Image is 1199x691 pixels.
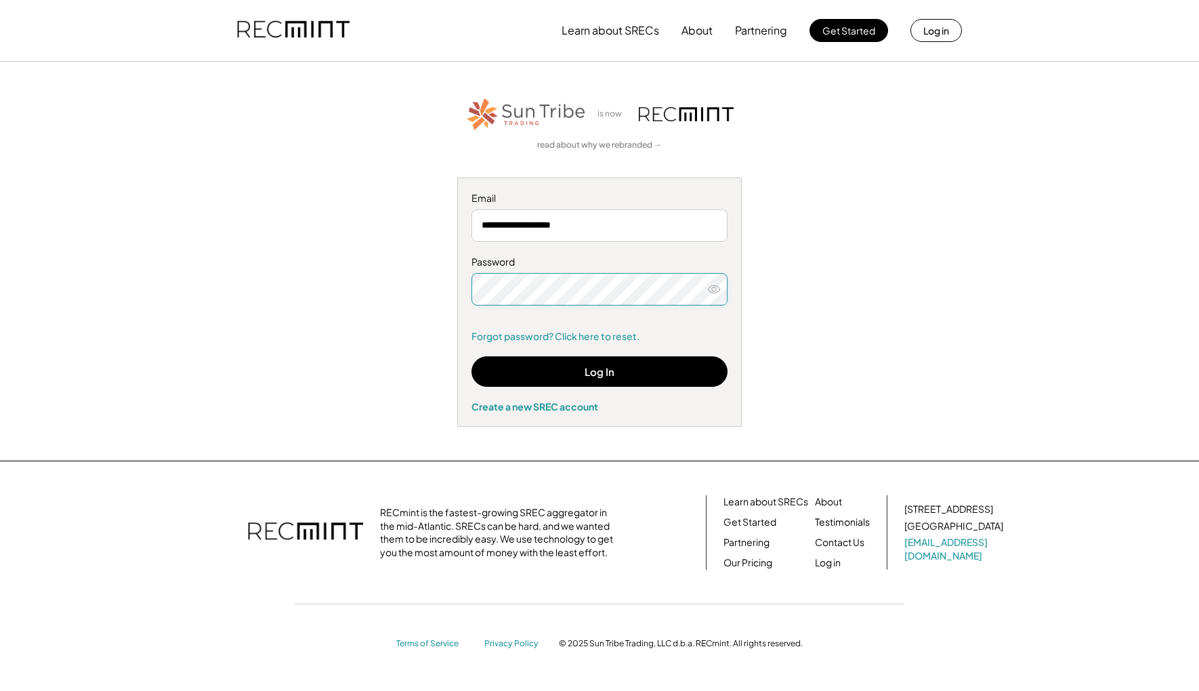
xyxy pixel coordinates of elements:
[484,638,545,650] a: Privacy Policy
[639,107,734,121] img: recmint-logotype%403x.png
[562,17,659,44] button: Learn about SRECs
[904,503,993,516] div: [STREET_ADDRESS]
[471,192,728,205] div: Email
[723,495,808,509] a: Learn about SRECs
[471,255,728,269] div: Password
[380,506,620,559] div: RECmint is the fastest-growing SREC aggregator in the mid-Atlantic. SRECs can be hard, and we wan...
[559,638,803,649] div: © 2025 Sun Tribe Trading, LLC d.b.a. RECmint. All rights reserved.
[815,536,864,549] a: Contact Us
[723,556,772,570] a: Our Pricing
[904,520,1003,533] div: [GEOGRAPHIC_DATA]
[471,330,728,343] a: Forgot password? Click here to reset.
[681,17,713,44] button: About
[248,509,363,556] img: recmint-logotype%403x.png
[723,516,776,529] a: Get Started
[471,400,728,413] div: Create a new SREC account
[537,140,662,151] a: read about why we rebranded →
[815,495,842,509] a: About
[809,19,888,42] button: Get Started
[904,536,1006,562] a: [EMAIL_ADDRESS][DOMAIN_NAME]
[237,7,350,54] img: recmint-logotype%403x.png
[815,516,870,529] a: Testimonials
[465,96,587,133] img: STT_Horizontal_Logo%2B-%2BColor.png
[396,638,471,650] a: Terms of Service
[594,108,632,120] div: is now
[735,17,787,44] button: Partnering
[910,19,962,42] button: Log in
[471,356,728,387] button: Log In
[815,556,841,570] a: Log in
[723,536,770,549] a: Partnering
